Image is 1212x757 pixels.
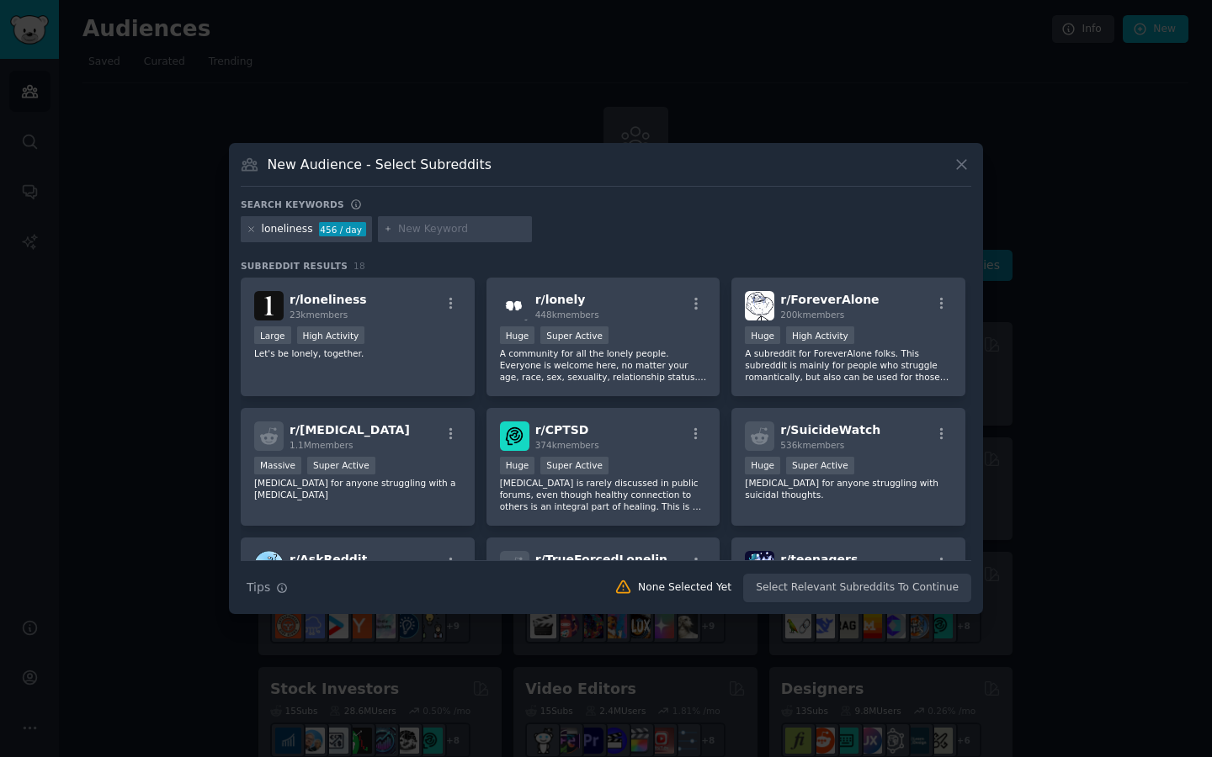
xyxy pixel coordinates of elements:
div: Huge [500,457,535,474]
div: Huge [745,457,780,474]
p: [MEDICAL_DATA] for anyone struggling with suicidal thoughts. [745,477,952,500]
img: teenagers [745,551,774,580]
span: r/ CPTSD [535,423,589,437]
span: r/ AskReddit [290,553,367,566]
div: High Activity [297,326,365,344]
img: CPTSD [500,421,529,451]
span: r/ lonely [535,293,586,306]
div: Super Active [540,457,609,474]
span: r/ teenagers [780,553,858,566]
span: r/ SuicideWatch [780,423,880,437]
span: Subreddit Results [241,260,348,272]
p: A subreddit for ForeverAlone folks. This subreddit is mainly for people who struggle romantically... [745,347,952,383]
div: Super Active [307,457,375,474]
p: [MEDICAL_DATA] is rarely discussed in public forums, even though healthy connection to others is ... [500,477,707,512]
span: r/ TrueForcedLoneliness [535,553,689,566]
span: r/ ForeverAlone [780,293,879,306]
div: Large [254,326,291,344]
p: A community for all the lonely people. Everyone is welcome here, no matter your age, race, sex, s... [500,347,707,383]
input: New Keyword [398,222,526,237]
p: Let's be lonely, together. [254,347,461,359]
span: 448k members [535,310,599,320]
span: r/ loneliness [290,293,367,306]
span: 18 [353,261,365,271]
img: AskReddit [254,551,284,580]
div: 456 / day [319,222,366,237]
span: 200k members [780,310,844,320]
span: 536k members [780,440,844,450]
div: Huge [745,326,780,344]
img: ForeverAlone [745,291,774,320]
span: 23k members [290,310,348,320]
div: Super Active [786,457,854,474]
div: Huge [500,326,535,344]
span: r/ [MEDICAL_DATA] [290,423,410,437]
span: Tips [247,579,270,596]
img: loneliness [254,291,284,320]
h3: Search keywords [241,199,344,210]
img: lonely [500,291,529,320]
button: Tips [241,573,294,602]
div: None Selected Yet [638,580,731,596]
div: Super Active [540,326,609,344]
div: Massive [254,457,301,474]
p: [MEDICAL_DATA] for anyone struggling with a [MEDICAL_DATA] [254,477,461,500]
span: 1.1M members [290,440,353,450]
div: loneliness [262,222,313,237]
h3: New Audience - Select Subreddits [268,156,492,173]
span: 374k members [535,440,599,450]
div: High Activity [786,326,854,344]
